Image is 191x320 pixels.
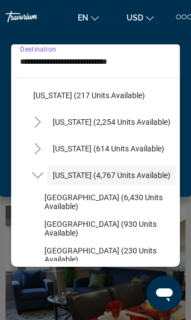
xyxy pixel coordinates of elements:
button: Change language [72,9,104,26]
span: [US_STATE] (217 units available) [33,91,145,100]
button: Toggle Colorado (614 units available) [28,139,47,159]
span: [GEOGRAPHIC_DATA] (930 units available) [44,220,174,237]
button: [US_STATE] (4,767 units available) [47,165,176,185]
span: [US_STATE] (2,254 units available) [53,118,170,126]
span: [GEOGRAPHIC_DATA] (6,430 units available) [44,193,174,211]
button: Toggle California (2,254 units available) [28,113,47,132]
button: [US_STATE] (2,254 units available) [47,112,176,132]
span: Destination [20,45,56,53]
span: [US_STATE] (4,767 units available) [53,171,170,180]
button: [GEOGRAPHIC_DATA] (930 units available) [39,219,180,238]
button: [GEOGRAPHIC_DATA] (230 units available) [39,245,180,265]
button: [US_STATE] (614 units available) [47,139,170,159]
iframe: Button to launch messaging window [147,276,182,311]
button: [GEOGRAPHIC_DATA] (6,430 units available) [39,192,180,212]
span: [US_STATE] (614 units available) [53,144,164,153]
span: en [78,13,88,22]
button: Toggle Florida (4,767 units available) [28,166,47,185]
span: [GEOGRAPHIC_DATA] (230 units available) [44,246,174,264]
button: [US_STATE] (217 units available) [28,85,180,105]
span: USD [127,13,143,22]
button: Change currency [121,9,159,26]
